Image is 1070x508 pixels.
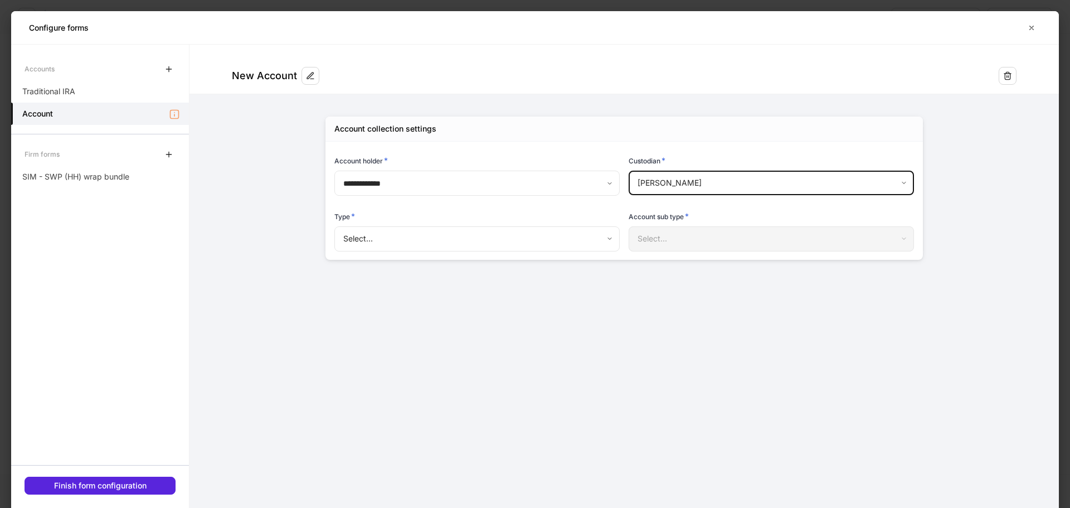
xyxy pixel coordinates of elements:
[629,155,665,166] h6: Custodian
[232,69,297,83] div: New Account
[629,211,689,222] h6: Account sub type
[25,59,55,79] div: Accounts
[334,123,436,134] div: Account collection settings
[334,155,388,166] h6: Account holder
[25,144,60,164] div: Firm forms
[25,477,176,495] button: Finish form configuration
[11,103,189,125] a: Account
[22,108,53,119] h5: Account
[334,211,355,222] h6: Type
[22,171,129,182] p: SIM - SWP (HH) wrap bundle
[54,482,147,490] div: Finish form configuration
[22,86,75,97] p: Traditional IRA
[11,166,189,188] a: SIM - SWP (HH) wrap bundle
[29,22,89,33] h5: Configure forms
[629,226,913,251] div: Select...
[11,80,189,103] a: Traditional IRA
[334,226,619,251] div: Select...
[629,171,913,195] div: [PERSON_NAME]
